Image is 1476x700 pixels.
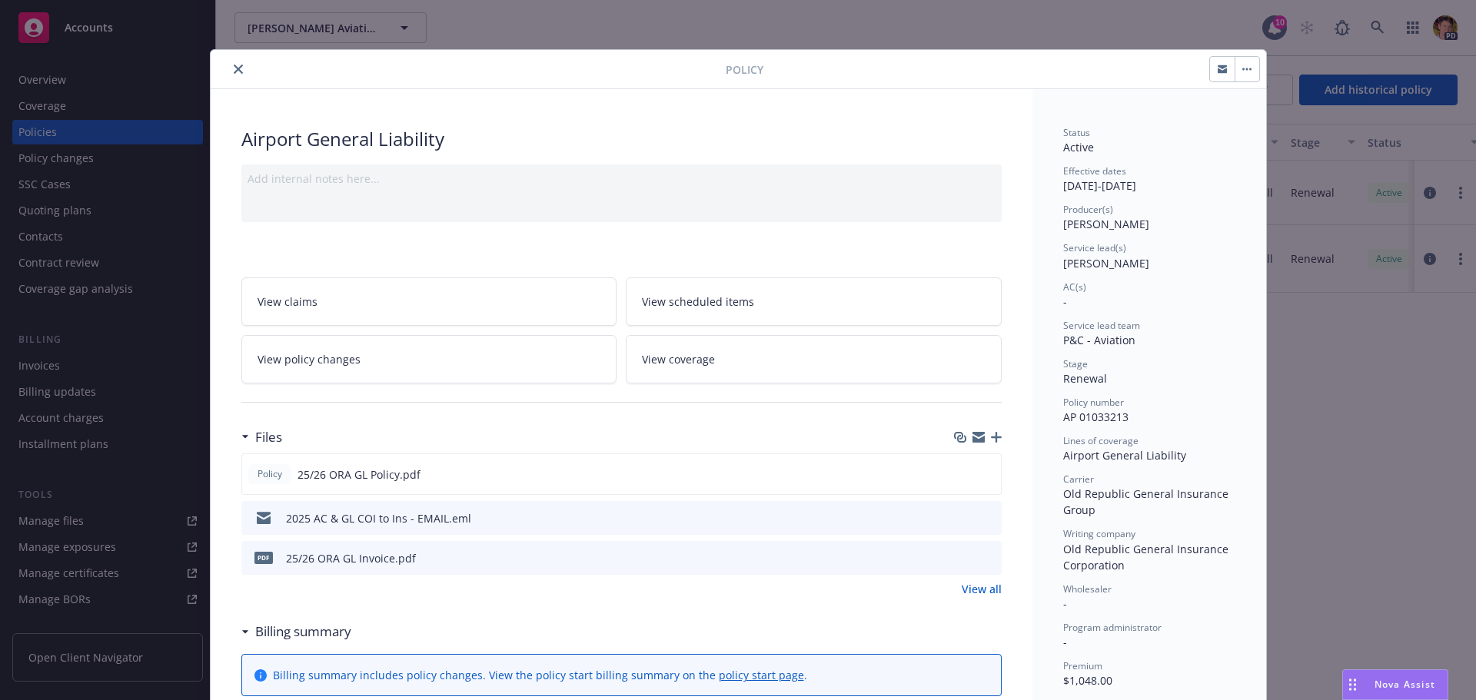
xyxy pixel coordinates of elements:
span: Service lead(s) [1063,241,1126,254]
a: View claims [241,277,617,326]
button: preview file [982,510,996,526]
span: pdf [254,552,273,563]
button: download file [957,510,969,526]
span: Wholesaler [1063,582,1112,595]
span: Carrier [1063,473,1094,486]
span: Airport General Liability [1063,448,1186,463]
span: Lines of coverage [1063,434,1139,447]
div: 25/26 ORA GL Invoice.pdf [286,550,416,566]
a: View policy changes [241,335,617,383]
button: preview file [981,466,995,483]
span: [PERSON_NAME] [1063,217,1149,231]
span: Premium [1063,659,1102,672]
div: [DATE] - [DATE] [1063,164,1235,194]
button: download file [957,550,969,566]
div: Files [241,427,282,447]
span: Status [1063,126,1090,139]
span: AC(s) [1063,280,1086,294]
span: Producer(s) [1063,203,1113,216]
div: Add internal notes here... [248,171,996,187]
span: - [1063,294,1067,309]
h3: Files [255,427,282,447]
a: policy start page [719,668,804,682]
div: Billing summary [241,622,351,642]
button: Nova Assist [1342,669,1448,700]
span: Old Republic General Insurance Group [1063,486,1232,517]
span: 25/26 ORA GL Policy.pdf [298,466,421,483]
span: Writing company [1063,527,1135,540]
div: Billing summary includes policy changes. View the policy start billing summary on the . [273,667,807,683]
h3: Billing summary [255,622,351,642]
button: close [229,60,248,78]
span: Program administrator [1063,621,1162,634]
span: View coverage [642,351,715,367]
span: View scheduled items [642,294,754,310]
div: 2025 AC & GL COI to Ins - EMAIL.eml [286,510,471,526]
span: P&C - Aviation [1063,333,1135,347]
div: Drag to move [1343,670,1362,699]
a: View coverage [626,335,1002,383]
a: View scheduled items [626,277,1002,326]
span: View policy changes [258,351,361,367]
span: Policy [254,467,285,481]
span: Policy number [1063,396,1124,409]
span: [PERSON_NAME] [1063,256,1149,270]
span: Effective dates [1063,164,1126,177]
div: Airport General Liability [241,126,1002,152]
span: View claims [258,294,317,310]
span: Policy [726,61,763,78]
span: AP 01033213 [1063,410,1129,424]
span: Stage [1063,357,1088,370]
a: View all [962,581,1002,597]
span: Active [1063,140,1094,154]
span: Renewal [1063,371,1107,386]
button: download file [956,466,969,483]
span: Service lead team [1063,319,1140,332]
span: $1,048.00 [1063,673,1112,688]
span: - [1063,596,1067,611]
span: Nova Assist [1375,678,1435,691]
span: Old Republic General Insurance Corporation [1063,542,1232,572]
button: preview file [982,550,996,566]
span: - [1063,635,1067,649]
